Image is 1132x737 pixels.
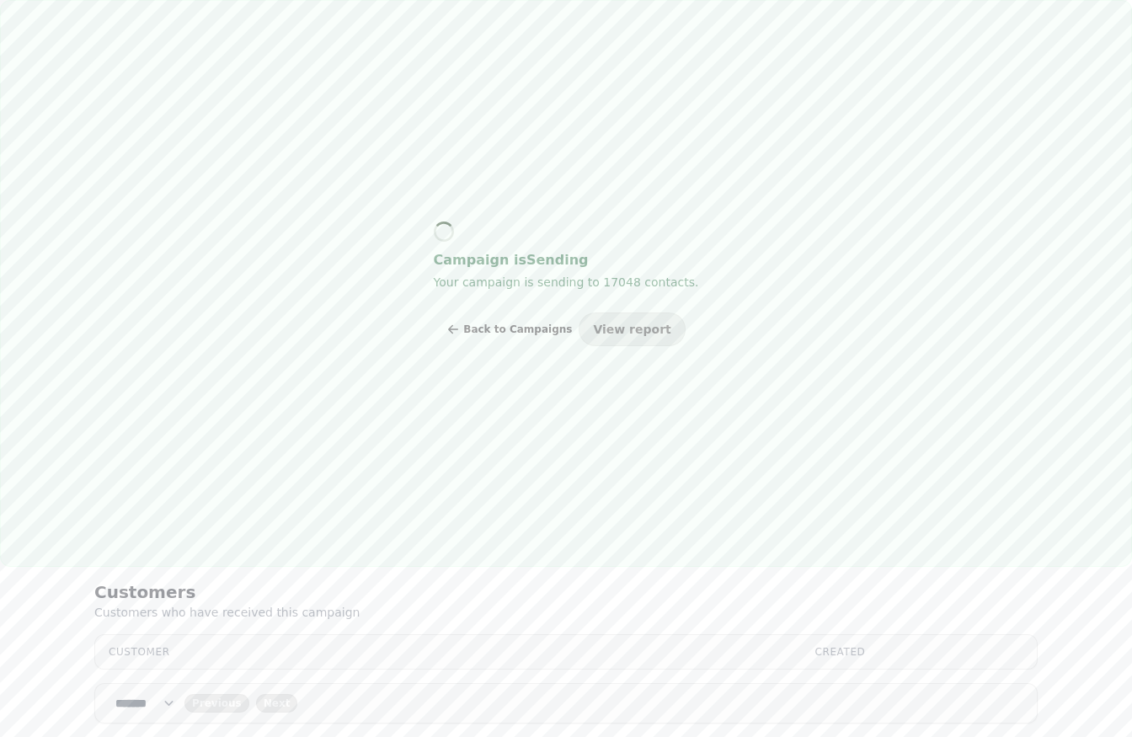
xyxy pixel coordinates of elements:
[264,698,291,708] span: Next
[184,694,249,713] button: back
[593,323,670,335] span: View report
[192,698,242,708] span: Previous
[434,272,699,292] p: Your campaign is sending to 17048 contacts.
[94,580,418,604] h2: Customers
[815,645,1024,659] div: Created
[94,604,526,621] p: Customers who have received this campaign
[434,248,699,272] h2: Campaign is Sending
[579,312,685,346] button: View report
[446,312,572,346] button: Back to Campaigns
[463,324,572,334] span: Back to Campaigns
[109,645,788,659] div: Customer
[256,694,298,713] button: next
[94,683,1038,724] nav: Pagination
